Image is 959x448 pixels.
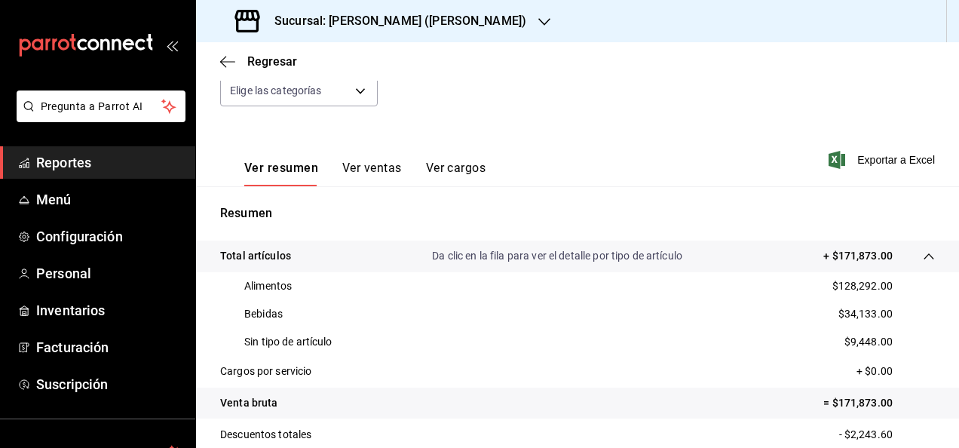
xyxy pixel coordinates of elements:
div: navigation tabs [244,161,486,186]
button: Ver cargos [426,161,486,186]
span: Inventarios [36,300,183,321]
span: Suscripción [36,374,183,394]
p: Venta bruta [220,395,277,411]
span: Pregunta a Parrot AI [41,99,162,115]
p: Alimentos [244,278,292,294]
p: Da clic en la fila para ver el detalle por tipo de artículo [432,248,682,264]
button: open_drawer_menu [166,39,178,51]
p: - $2,243.60 [839,427,935,443]
p: = $171,873.00 [823,395,935,411]
span: Regresar [247,54,297,69]
button: Exportar a Excel [832,151,935,169]
p: + $0.00 [856,364,935,379]
p: Resumen [220,204,935,222]
span: Reportes [36,152,183,173]
p: Total artículos [220,248,291,264]
p: Cargos por servicio [220,364,312,379]
button: Ver ventas [342,161,402,186]
p: Descuentos totales [220,427,311,443]
a: Pregunta a Parrot AI [11,109,185,125]
button: Pregunta a Parrot AI [17,91,185,122]
span: Personal [36,263,183,284]
span: Menú [36,189,183,210]
span: Elige las categorías [230,83,322,98]
h3: Sucursal: [PERSON_NAME] ([PERSON_NAME]) [262,12,526,30]
p: Bebidas [244,306,283,322]
p: $9,448.00 [844,334,893,350]
button: Regresar [220,54,297,69]
span: Configuración [36,226,183,247]
button: Ver resumen [244,161,318,186]
p: $34,133.00 [838,306,893,322]
p: Sin tipo de artículo [244,334,332,350]
span: Facturación [36,337,183,357]
p: $128,292.00 [832,278,893,294]
p: + $171,873.00 [823,248,893,264]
